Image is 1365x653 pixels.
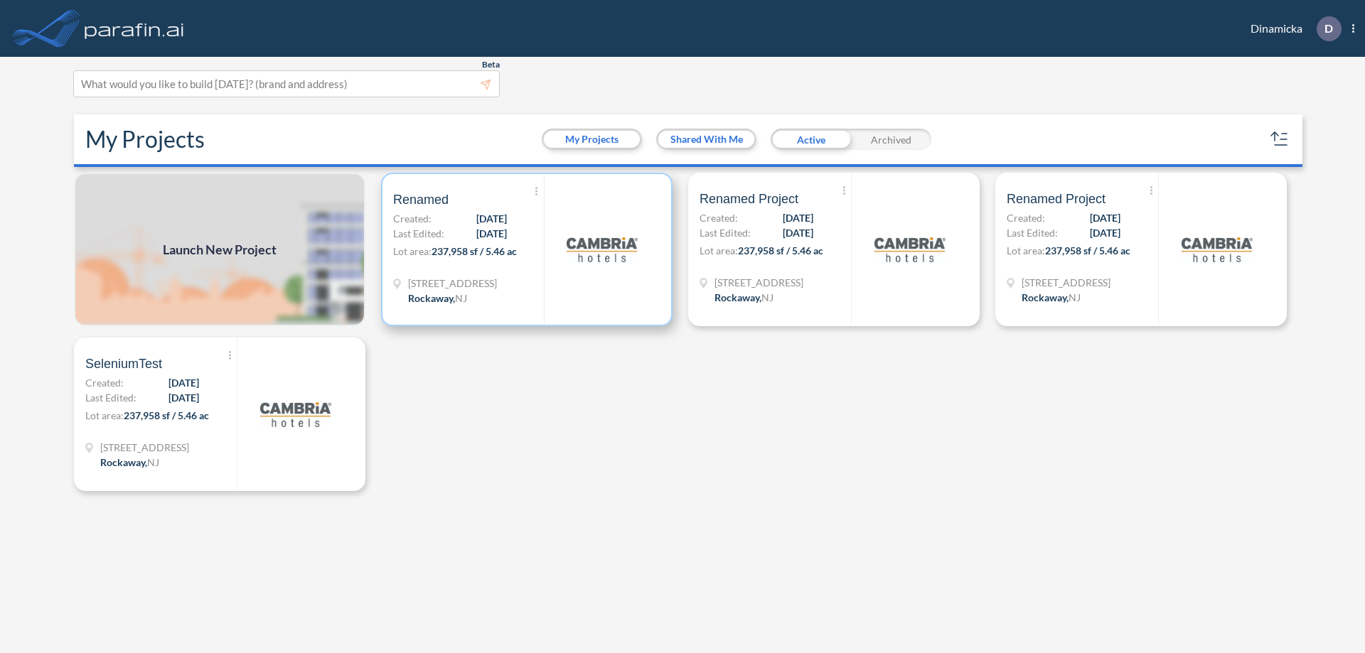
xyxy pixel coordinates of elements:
[476,226,507,241] span: [DATE]
[1022,291,1069,303] span: Rockaway ,
[700,210,738,225] span: Created:
[1022,290,1081,305] div: Rockaway, NJ
[761,291,773,303] span: NJ
[163,240,277,259] span: Launch New Project
[1229,16,1354,41] div: Dinamicka
[85,126,205,153] h2: My Projects
[700,190,798,207] span: Renamed Project
[714,290,773,305] div: Rockaway, NJ
[168,375,199,390] span: [DATE]
[85,390,136,405] span: Last Edited:
[168,390,199,405] span: [DATE]
[100,455,159,470] div: Rockaway, NJ
[1045,244,1130,257] span: 237,958 sf / 5.46 ac
[1007,225,1058,240] span: Last Edited:
[74,173,365,326] img: add
[700,225,751,240] span: Last Edited:
[738,244,823,257] span: 237,958 sf / 5.46 ac
[393,245,432,257] span: Lot area:
[714,275,803,290] span: 321 Mt Hope Ave
[393,191,449,208] span: Renamed
[85,409,124,421] span: Lot area:
[874,214,946,285] img: logo
[455,292,467,304] span: NJ
[1090,210,1120,225] span: [DATE]
[100,440,189,455] span: 321 Mt Hope Ave
[1090,225,1120,240] span: [DATE]
[85,375,124,390] span: Created:
[1069,291,1081,303] span: NJ
[85,355,162,372] span: SeleniumTest
[700,244,738,257] span: Lot area:
[1182,214,1253,285] img: logo
[771,129,851,150] div: Active
[82,14,187,43] img: logo
[408,292,455,304] span: Rockaway ,
[1268,128,1291,151] button: sort
[408,276,497,291] span: 321 Mt Hope Ave
[393,211,432,226] span: Created:
[74,173,365,326] a: Launch New Project
[482,59,500,70] span: Beta
[1007,210,1045,225] span: Created:
[783,210,813,225] span: [DATE]
[567,214,638,285] img: logo
[147,456,159,468] span: NJ
[408,291,467,306] div: Rockaway, NJ
[783,225,813,240] span: [DATE]
[124,409,209,421] span: 237,958 sf / 5.46 ac
[393,226,444,241] span: Last Edited:
[1007,190,1106,207] span: Renamed Project
[1022,275,1110,290] span: 321 Mt Hope Ave
[544,131,640,148] button: My Projects
[714,291,761,303] span: Rockaway ,
[260,379,331,450] img: logo
[1324,22,1333,35] p: D
[476,211,507,226] span: [DATE]
[432,245,517,257] span: 237,958 sf / 5.46 ac
[851,129,931,150] div: Archived
[100,456,147,468] span: Rockaway ,
[658,131,754,148] button: Shared With Me
[1007,244,1045,257] span: Lot area:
